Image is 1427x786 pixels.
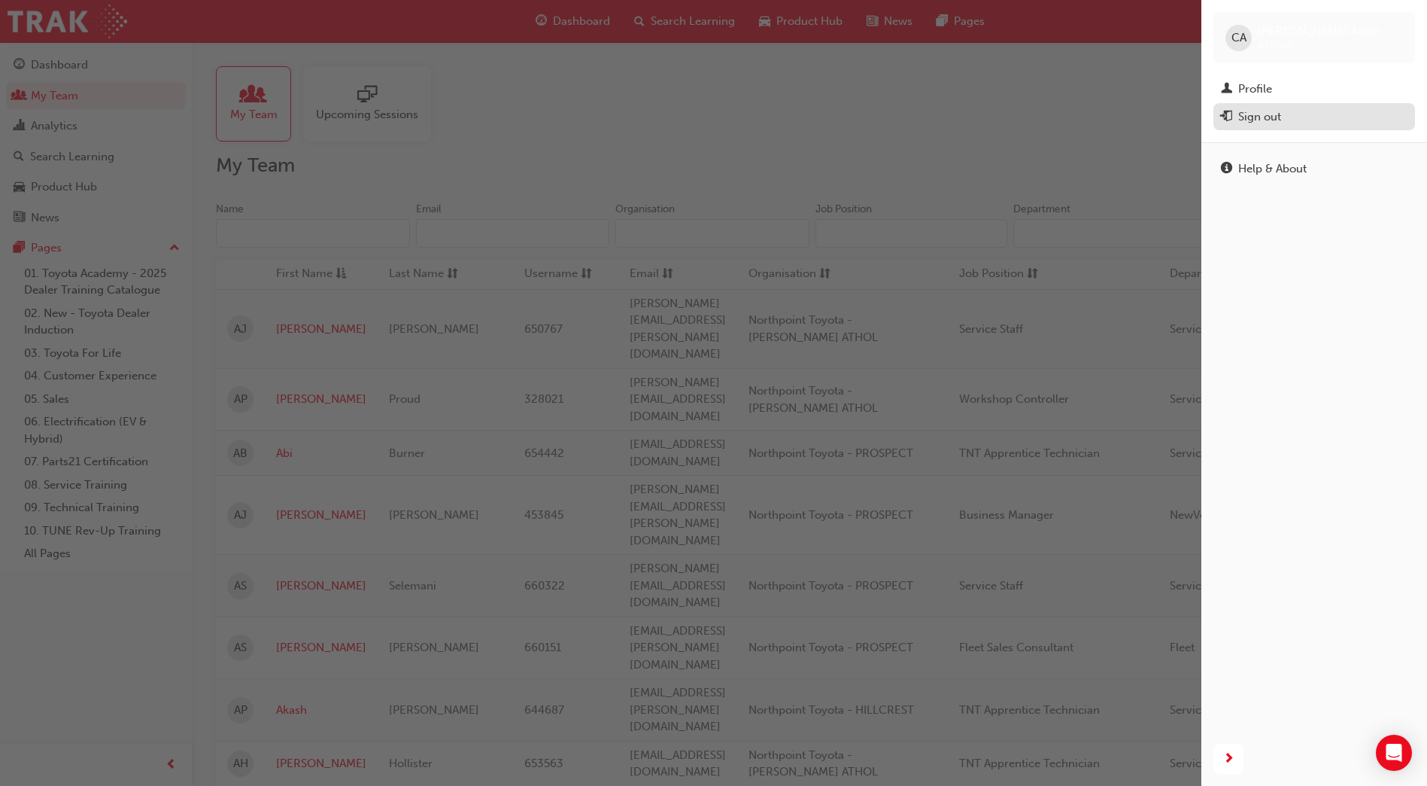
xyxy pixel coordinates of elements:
[1258,38,1292,51] span: 617706
[1238,108,1281,126] div: Sign out
[1221,111,1232,124] span: exit-icon
[1221,83,1232,96] span: man-icon
[1213,155,1415,183] a: Help & About
[1213,103,1415,131] button: Sign out
[1238,81,1272,98] div: Profile
[1376,735,1412,771] div: Open Intercom Messenger
[1223,750,1234,769] span: next-icon
[1221,163,1232,176] span: info-icon
[1238,160,1307,178] div: Help & About
[1213,75,1415,103] a: Profile
[1231,29,1246,47] span: CA
[1258,24,1380,38] span: [PERSON_NAME] Ailion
